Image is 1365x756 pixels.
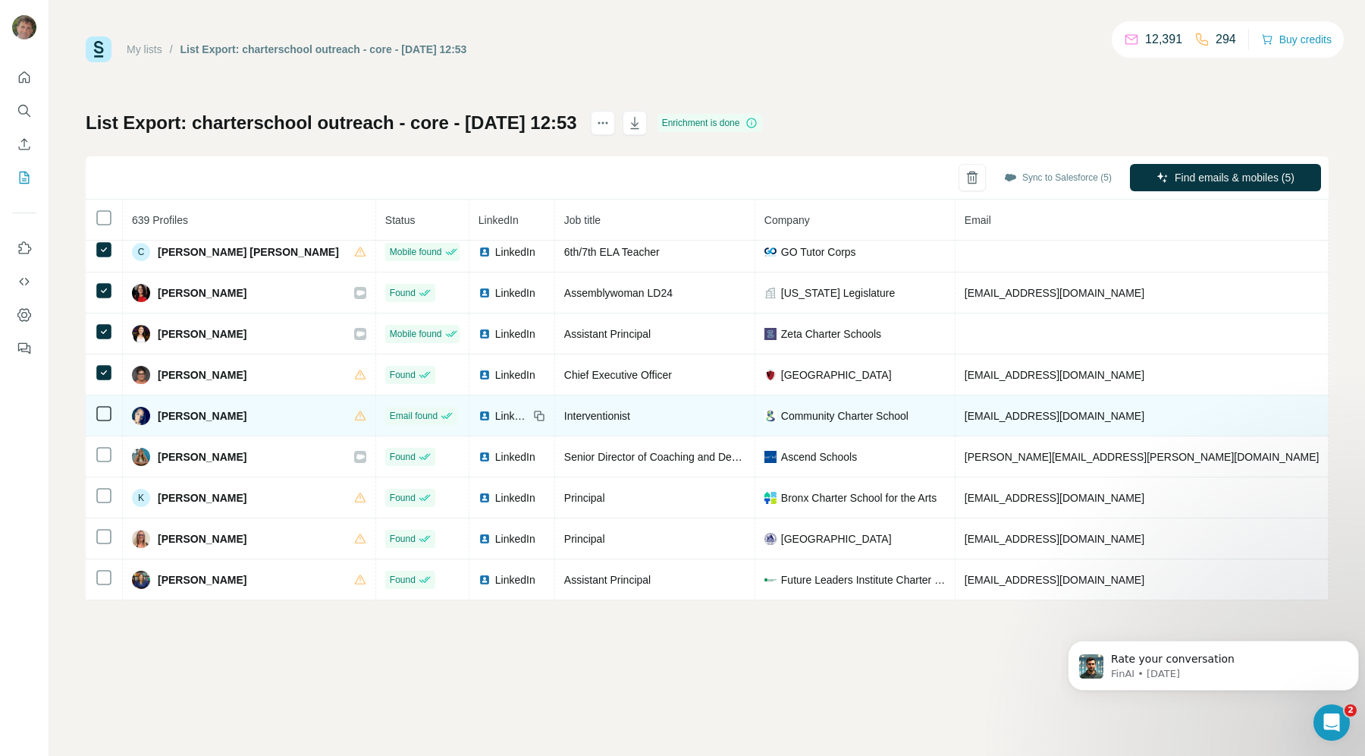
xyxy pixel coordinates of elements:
span: [EMAIL_ADDRESS][DOMAIN_NAME] [965,492,1144,504]
span: [PERSON_NAME] [158,408,246,424]
img: company-logo [764,328,777,340]
button: Buy credits [1261,29,1332,50]
span: LinkedIn [479,214,519,226]
img: LinkedIn logo [479,369,491,381]
button: My lists [12,164,36,191]
img: Avatar [132,448,150,466]
span: Mobile found [390,245,442,259]
button: Search [12,97,36,124]
span: Found [390,573,416,587]
button: Dashboard [12,301,36,329]
img: Avatar [132,571,150,589]
button: Sync to Salesforce (5) [993,166,1122,189]
span: Assistant Principal [564,328,651,340]
img: LinkedIn logo [479,328,491,340]
span: 639 Profiles [132,214,188,226]
span: Principal [564,492,605,504]
span: LinkedIn [495,572,535,587]
span: Bronx Charter School for the Arts [781,490,937,506]
span: Interventionist [564,410,630,422]
span: [EMAIL_ADDRESS][DOMAIN_NAME] [965,287,1144,299]
img: Avatar [132,407,150,425]
span: [PERSON_NAME] [158,449,246,465]
span: [PERSON_NAME] [PERSON_NAME] [158,244,339,260]
img: Avatar [12,15,36,39]
button: Use Surfe API [12,268,36,295]
li: / [170,42,173,57]
span: [PERSON_NAME] [158,326,246,342]
img: LinkedIn logo [479,287,491,299]
span: Found [390,532,416,546]
span: Assistant Principal [564,574,651,586]
img: LinkedIn logo [479,246,491,258]
span: LinkedIn [495,490,535,506]
span: LinkedIn [495,531,535,547]
span: [EMAIL_ADDRESS][DOMAIN_NAME] [965,410,1144,422]
span: Found [390,286,416,300]
button: Feedback [12,335,36,362]
img: LinkedIn logo [479,410,491,422]
span: 6th/7th ELA Teacher [564,246,660,258]
p: 12,391 [1145,30,1182,49]
img: LinkedIn logo [479,533,491,545]
img: Avatar [132,530,150,548]
div: Enrichment is done [657,114,763,132]
span: Ascend Schools [781,449,857,465]
span: [GEOGRAPHIC_DATA] [781,367,892,383]
span: Found [390,491,416,505]
span: Principal [564,533,605,545]
img: LinkedIn logo [479,451,491,463]
span: [EMAIL_ADDRESS][DOMAIN_NAME] [965,533,1144,545]
img: Avatar [132,284,150,302]
p: 294 [1216,30,1236,49]
div: List Export: charterschool outreach - core - [DATE] 12:53 [180,42,467,57]
img: LinkedIn logo [479,492,491,504]
span: Community Charter School [781,408,908,424]
iframe: Intercom notifications message [1062,609,1365,715]
span: [PERSON_NAME][EMAIL_ADDRESS][PERSON_NAME][DOMAIN_NAME] [965,451,1319,463]
span: Job title [564,214,601,226]
span: Future Leaders Institute Charter School [781,572,946,587]
span: Assemblywoman LD24 [564,287,673,299]
span: [PERSON_NAME] [158,490,246,506]
span: [PERSON_NAME] [158,531,246,547]
span: Email found [390,409,438,423]
img: company-logo [764,492,777,504]
span: GO Tutor Corps [781,244,856,260]
span: LinkedIn [495,285,535,301]
div: C [132,243,150,261]
div: K [132,489,150,507]
span: Senior Director of Coaching and Development [564,451,781,463]
span: 2 [1345,704,1357,717]
span: [PERSON_NAME] [158,285,246,301]
img: Surfe Logo [86,36,111,62]
span: Found [390,368,416,382]
h1: List Export: charterschool outreach - core - [DATE] 12:53 [86,111,577,135]
img: company-logo [764,410,777,422]
span: Chief Executive Officer [564,369,672,381]
iframe: Intercom live chat [1313,704,1350,741]
img: company-logo [764,246,777,258]
img: Avatar [132,366,150,384]
img: LinkedIn logo [479,574,491,586]
span: Email [965,214,991,226]
img: company-logo [764,533,777,545]
span: LinkedIn [495,367,535,383]
span: Company [764,214,810,226]
button: Use Surfe on LinkedIn [12,235,36,262]
img: Avatar [132,325,150,343]
span: [GEOGRAPHIC_DATA] [781,531,892,547]
button: actions [591,111,615,135]
span: Mobile found [390,327,442,341]
button: Find emails & mobiles (5) [1130,164,1321,191]
button: Enrich CSV [12,131,36,158]
span: LinkedIn [495,326,535,342]
img: company-logo [764,369,777,381]
button: Quick start [12,64,36,91]
span: [US_STATE] Legislature [781,285,895,301]
span: Find emails & mobiles (5) [1175,170,1294,185]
